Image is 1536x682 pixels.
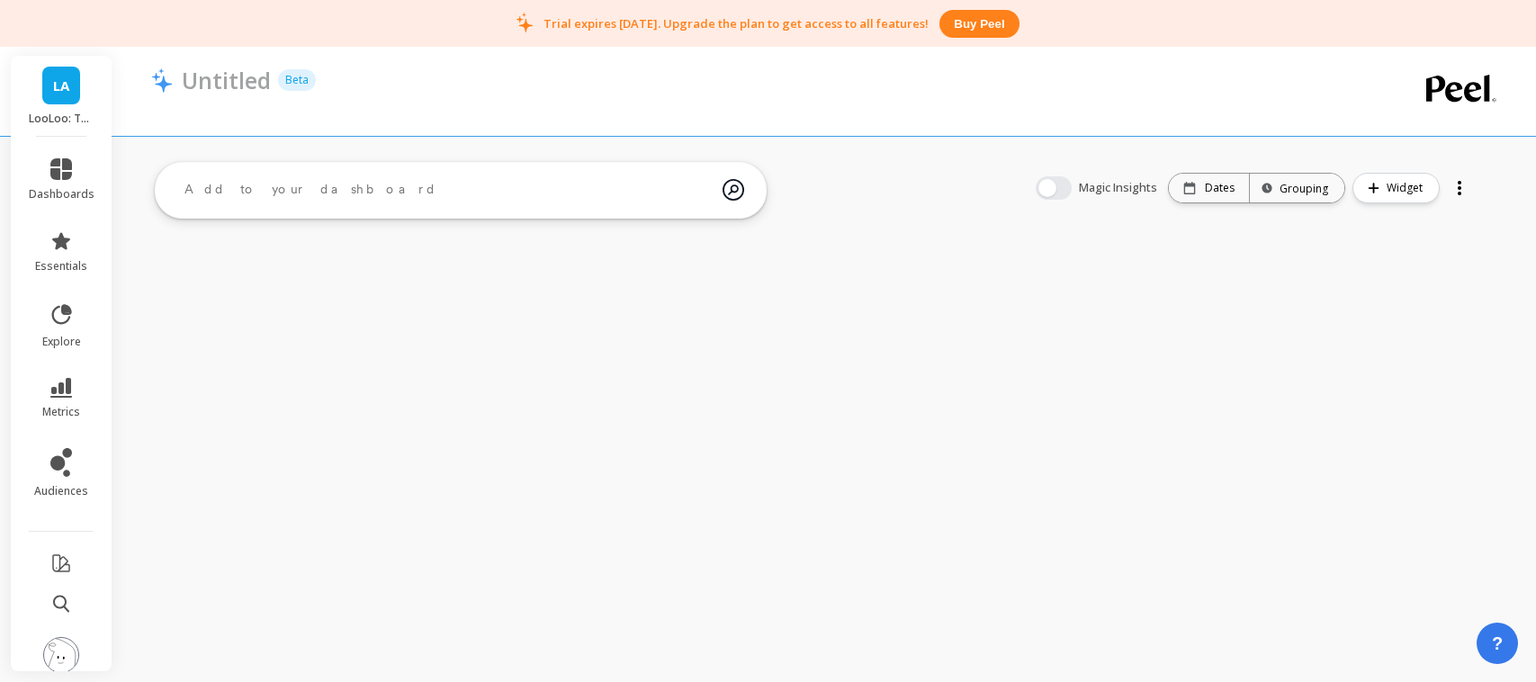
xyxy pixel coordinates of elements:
[42,405,80,419] span: metrics
[35,259,87,274] span: essentials
[1387,179,1428,197] span: Widget
[182,65,271,95] p: Untitled
[939,10,1019,38] button: Buy peel
[543,15,929,31] p: Trial expires [DATE]. Upgrade the plan to get access to all features!
[34,484,88,498] span: audiences
[1352,173,1440,203] button: Widget
[29,112,94,126] p: LooLoo: Touchless Toilet Spray - Amazon
[278,69,316,91] p: Beta
[1477,623,1518,664] button: ?
[1079,179,1161,197] span: Magic Insights
[1492,631,1503,656] span: ?
[42,335,81,349] span: explore
[53,76,69,96] span: LA
[723,166,744,214] img: magic search icon
[43,637,79,673] img: profile picture
[1266,180,1328,197] div: Grouping
[1205,181,1235,195] p: Dates
[29,187,94,202] span: dashboards
[151,67,173,93] img: header icon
